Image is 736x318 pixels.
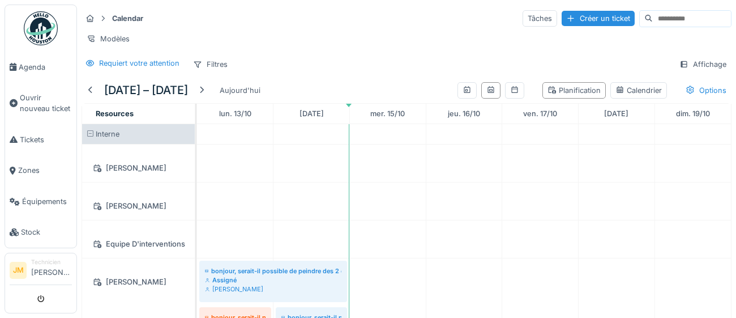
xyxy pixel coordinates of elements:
[96,130,119,138] span: Interne
[215,83,265,98] div: Aujourd'hui
[5,155,76,186] a: Zones
[673,106,713,121] a: 19 octobre 2025
[20,134,72,145] span: Tickets
[10,262,27,279] li: JM
[674,56,731,73] div: Affichage
[21,227,72,238] span: Stock
[22,196,72,207] span: Équipements
[96,109,134,118] span: Resources
[5,186,76,217] a: Équipements
[10,258,72,285] a: JM Technicien[PERSON_NAME]
[89,161,188,175] div: [PERSON_NAME]
[19,62,72,73] span: Agenda
[24,11,58,45] img: Badge_color-CXgf-gQk.svg
[615,85,662,96] div: Calendrier
[216,106,254,121] a: 13 octobre 2025
[89,275,188,289] div: [PERSON_NAME]
[681,82,731,99] div: Options
[99,58,179,69] div: Requiert votre attention
[445,106,483,121] a: 16 octobre 2025
[205,266,341,275] div: bonjour, serait-il possible de peindre des 2 cotés toute les nouvelle portes installer à la menui...
[188,56,233,73] div: Filtres
[5,217,76,248] a: Stock
[205,285,341,294] div: [PERSON_NAME]
[601,106,631,121] a: 18 octobre 2025
[18,165,72,176] span: Zones
[205,275,341,285] div: Assigné
[31,258,72,266] div: Technicien
[89,237,188,251] div: Equipe D'interventions
[547,85,601,96] div: Planification
[297,106,327,121] a: 14 octobre 2025
[520,106,560,121] a: 17 octobre 2025
[89,199,188,213] div: [PERSON_NAME]
[108,13,148,24] strong: Calendar
[523,10,557,27] div: Tâches
[20,92,72,114] span: Ouvrir nouveau ticket
[5,124,76,155] a: Tickets
[104,83,188,97] h5: [DATE] – [DATE]
[562,11,635,26] div: Créer un ticket
[367,106,408,121] a: 15 octobre 2025
[5,52,76,83] a: Agenda
[82,31,135,47] div: Modèles
[31,258,72,282] li: [PERSON_NAME]
[5,83,76,125] a: Ouvrir nouveau ticket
